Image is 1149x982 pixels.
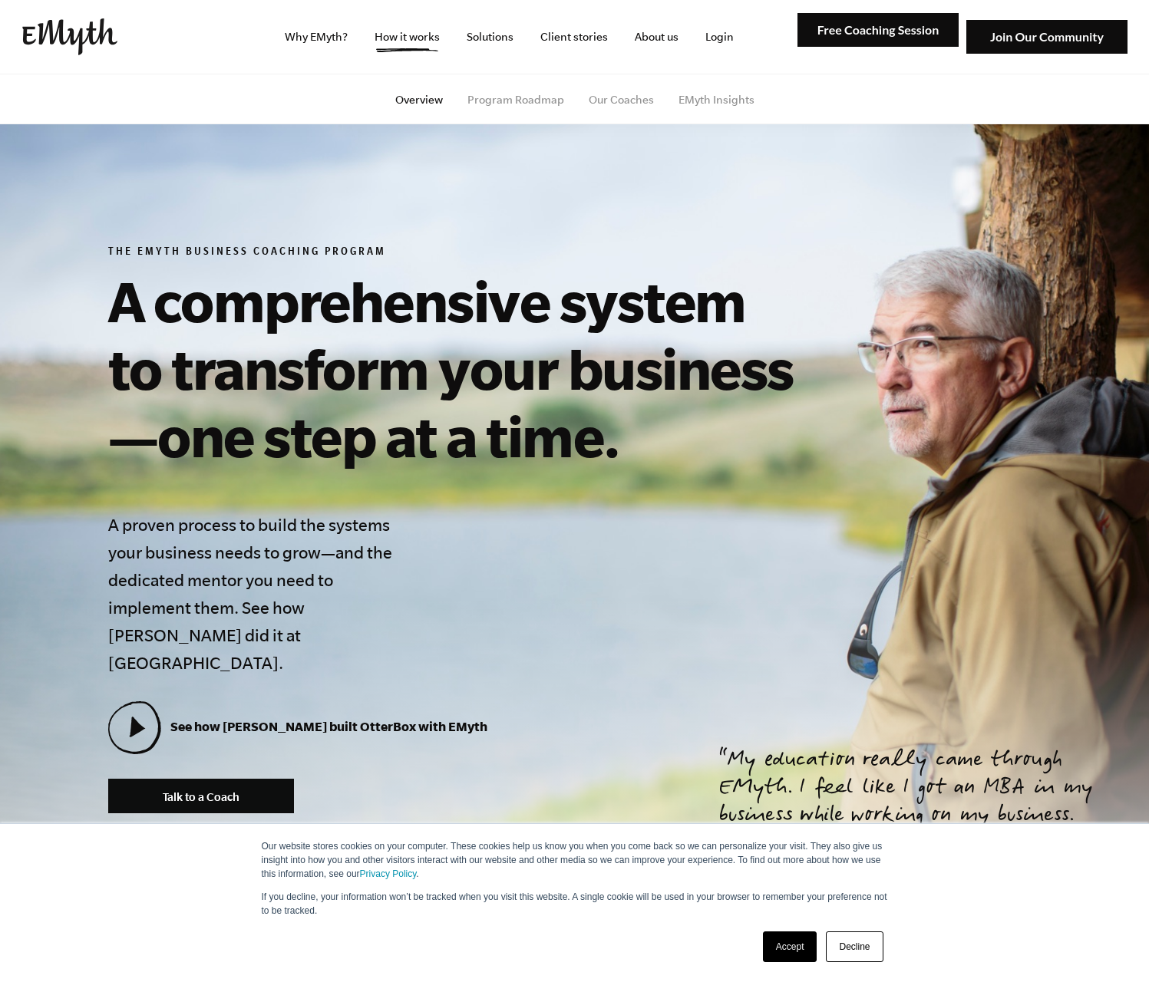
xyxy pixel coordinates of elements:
a: Decline [826,931,883,962]
a: EMyth Insights [679,94,754,106]
iframe: Chat Widget [1072,908,1149,982]
p: If you decline, your information won’t be tracked when you visit this website. A single cookie wi... [262,890,888,918]
img: EMyth [22,18,117,55]
a: Accept [763,931,817,962]
p: Our website stores cookies on your computer. These cookies help us know you when you come back so... [262,839,888,881]
img: Free Coaching Session [797,13,959,48]
img: Join Our Community [966,20,1128,54]
p: My education really came through EMyth. I feel like I got an MBA in my business while working on ... [719,748,1112,914]
h4: A proven process to build the systems your business needs to grow—and the dedicated mentor you ne... [108,511,403,677]
a: Overview [395,94,443,106]
a: Our Coaches [589,94,654,106]
a: Program Roadmap [467,94,564,106]
a: See how [PERSON_NAME] built OtterBox with EMyth [108,719,487,733]
h6: The EMyth Business Coaching Program [108,245,808,261]
h1: A comprehensive system to transform your business—one step at a time. [108,267,808,470]
span: Talk to a Coach [163,790,239,803]
a: Talk to a Coach [108,779,294,813]
a: Privacy Policy [360,868,417,879]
